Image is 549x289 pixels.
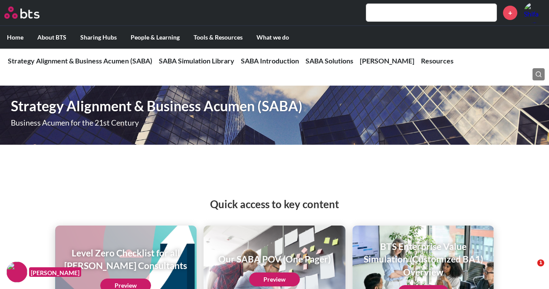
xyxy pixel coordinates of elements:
[503,6,517,20] a: +
[524,2,545,23] a: Profile
[241,56,299,65] a: SABA Introduction
[159,56,234,65] a: SABA Simulation Library
[524,2,545,23] img: Shifa Gumuruh
[537,259,544,266] span: 1
[73,26,124,49] label: Sharing Hubs
[421,56,454,65] a: Resources
[306,56,353,65] a: SABA Solutions
[519,259,540,280] iframe: Intercom live chat
[218,252,331,265] h1: Our SABA POV (One Pager)
[11,119,306,127] p: Business Acumen for the 21st Century
[360,56,414,65] a: [PERSON_NAME]
[8,56,152,65] a: Strategy Alignment & Business Acumen (SABA)
[249,272,300,286] a: Preview
[30,26,73,49] label: About BTS
[124,26,187,49] label: People & Learning
[358,240,488,278] h1: BTS Enterprise Value Simulation (Customized BA1) Overview
[7,262,27,282] img: F
[4,7,56,19] a: Go home
[11,96,380,116] h1: Strategy Alignment & Business Acumen (SABA)
[29,267,81,277] figcaption: [PERSON_NAME]
[187,26,250,49] label: Tools & Resources
[4,7,39,19] img: BTS Logo
[61,246,191,272] h1: Level Zero Checklist for all [PERSON_NAME] Consultants
[250,26,296,49] label: What we do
